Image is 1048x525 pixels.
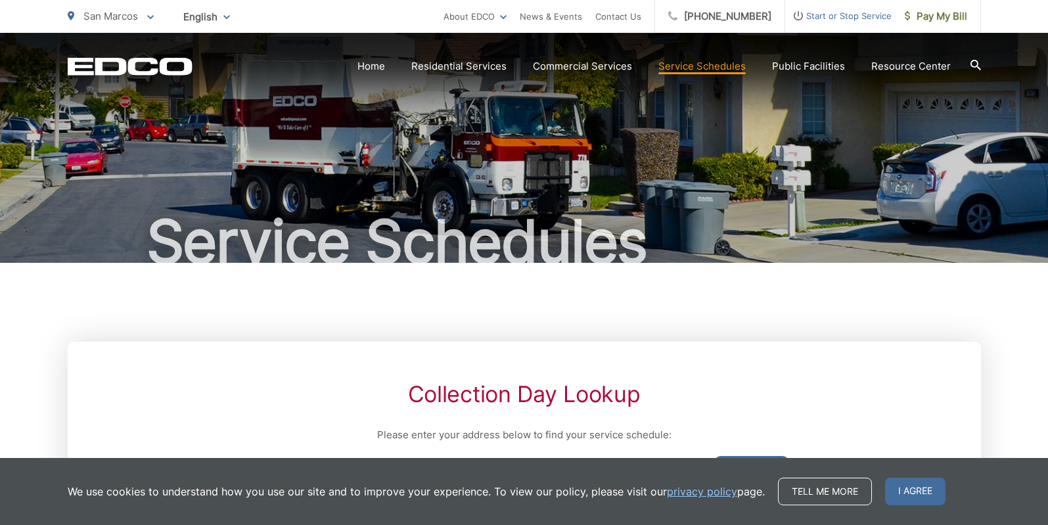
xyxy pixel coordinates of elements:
a: Tell me more [778,478,872,505]
a: Contact Us [595,9,641,24]
a: Residential Services [411,58,507,74]
a: Public Facilities [772,58,845,74]
p: We use cookies to understand how you use our site and to improve your experience. To view our pol... [68,484,765,499]
p: Please enter your address below to find your service schedule: [259,427,788,443]
a: Service Schedules [658,58,746,74]
a: About EDCO [444,9,507,24]
h1: Service Schedules [68,209,981,275]
a: EDCD logo. Return to the homepage. [68,57,193,76]
h2: Collection Day Lookup [259,381,788,407]
a: News & Events [520,9,582,24]
span: Pay My Bill [905,9,967,24]
span: English [173,5,240,28]
button: Lookup [714,456,789,484]
a: Commercial Services [533,58,632,74]
span: I agree [885,478,945,505]
a: privacy policy [667,484,737,499]
a: Resource Center [871,58,951,74]
a: Home [357,58,385,74]
span: San Marcos [83,10,138,22]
